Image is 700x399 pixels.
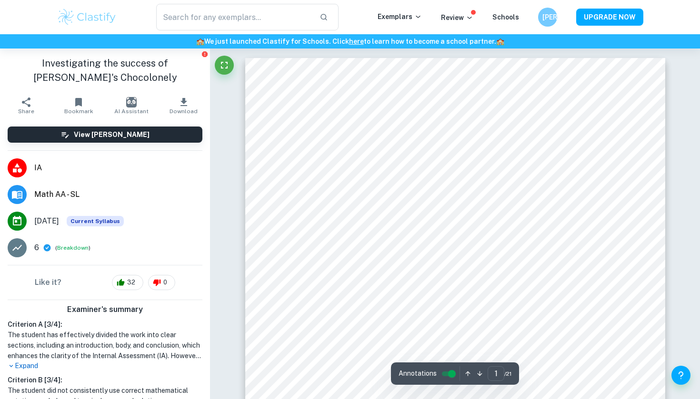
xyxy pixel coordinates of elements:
a: Schools [492,13,519,21]
span: IA [34,162,202,174]
span: ( ) [55,243,90,253]
h1: Investigating the success of [PERSON_NAME]'s Chocolonely [8,56,202,85]
h6: Criterion B [ 3 / 4 ]: [8,375,202,385]
span: Download [170,108,198,115]
input: Search for any exemplars... [156,4,312,30]
p: 6 [34,242,39,253]
span: / 21 [504,370,511,378]
span: [DATE] [34,215,59,227]
h6: Criterion A [ 3 / 4 ]: [8,319,202,330]
span: 🏫 [496,38,504,45]
div: 32 [112,275,143,290]
h6: Like it? [35,277,61,288]
button: View [PERSON_NAME] [8,127,202,143]
button: Breakdown [57,243,89,252]
button: Fullscreen [215,56,234,75]
img: Clastify logo [57,8,117,27]
p: Review [441,12,473,23]
button: Download [158,92,210,119]
p: Expand [8,361,202,371]
p: Exemplars [378,11,422,22]
div: 0 [148,275,175,290]
button: Report issue [201,50,208,58]
button: [PERSON_NAME] [538,8,557,27]
h6: We just launched Clastify for Schools. Click to learn how to become a school partner. [2,36,698,47]
span: Math AA - SL [34,189,202,200]
button: Bookmark [52,92,105,119]
span: 0 [158,278,172,287]
button: Help and Feedback [671,366,690,385]
a: here [349,38,364,45]
h1: The student has effectively divided the work into clear sections, including an introduction, body... [8,330,202,361]
div: This exemplar is based on the current syllabus. Feel free to refer to it for inspiration/ideas wh... [67,216,124,226]
button: UPGRADE NOW [576,9,643,26]
h6: View [PERSON_NAME] [74,129,150,140]
h6: Examiner's summary [4,304,206,315]
span: Share [18,108,34,115]
h6: [PERSON_NAME] [542,12,553,22]
button: AI Assistant [105,92,158,119]
img: AI Assistant [126,97,137,107]
span: 32 [122,278,140,287]
span: Current Syllabus [67,216,124,226]
span: 🏫 [196,38,204,45]
span: Annotations [399,369,437,379]
span: Bookmark [64,108,93,115]
span: AI Assistant [114,108,149,115]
